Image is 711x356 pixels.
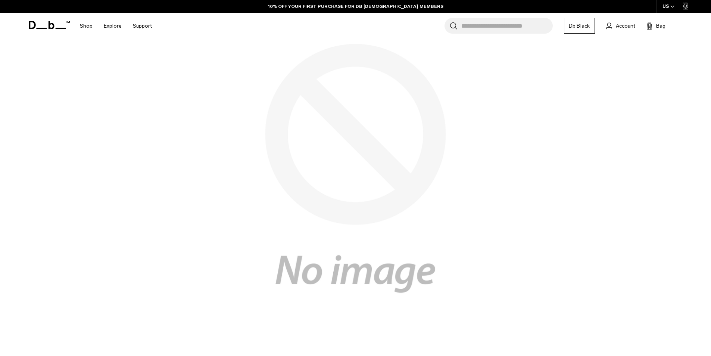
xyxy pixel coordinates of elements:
p: You’re barking up the wrong tree here. Let’s take you back to the homepage, hey? [42,229,221,256]
button: Bag [646,21,665,30]
a: Go home [42,298,79,314]
a: Support [133,13,152,39]
nav: Main Navigation [74,13,158,39]
a: Explore [104,13,122,39]
a: Shop [80,13,93,39]
span: Account [616,22,635,30]
a: Db Black [564,18,595,34]
a: 10% OFF YOUR FIRST PURCHASE FOR DB [DEMOGRAPHIC_DATA] MEMBERS [268,3,443,10]
span: Bag [656,22,665,30]
h1: Oops, you stacked. [42,142,378,229]
a: Account [606,21,635,30]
